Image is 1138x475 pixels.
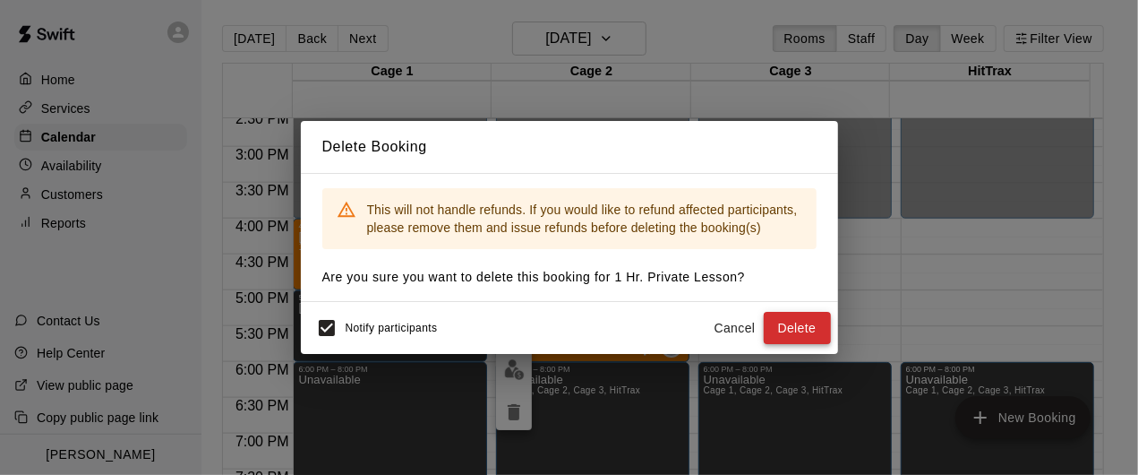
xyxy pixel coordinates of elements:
[367,194,802,244] div: This will not handle refunds. If you would like to refund affected participants, please remove th...
[322,268,817,287] p: Are you sure you want to delete this booking for 1 Hr. Private Lesson ?
[706,312,764,345] button: Cancel
[301,121,838,173] h2: Delete Booking
[764,312,831,345] button: Delete
[346,322,438,334] span: Notify participants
